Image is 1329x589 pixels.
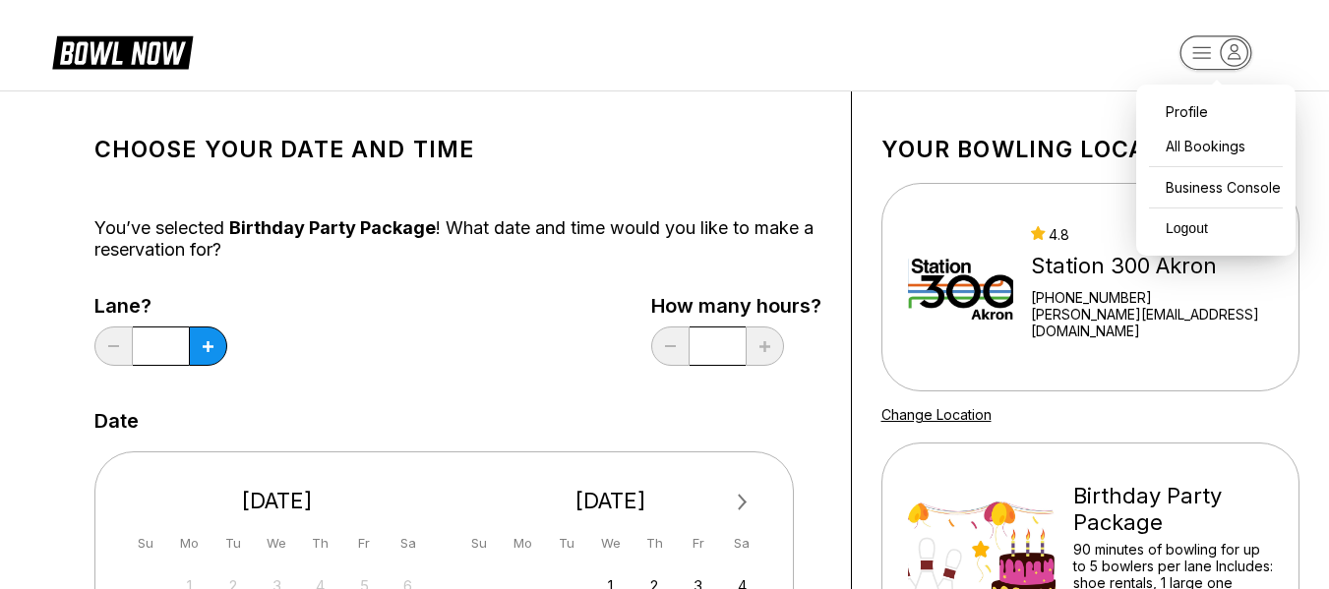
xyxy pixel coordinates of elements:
div: Fr [351,530,378,557]
button: Next Month [727,487,758,518]
label: Date [94,410,139,432]
label: How many hours? [651,295,821,317]
a: Change Location [881,406,992,423]
button: Logout [1146,211,1213,246]
div: [DATE] [125,488,430,514]
div: We [597,530,624,557]
div: Sa [394,530,421,557]
div: We [264,530,290,557]
div: [DATE] [458,488,763,514]
div: 4.8 [1031,226,1273,243]
div: Fr [685,530,711,557]
div: Tu [219,530,246,557]
img: Station 300 Akron [908,213,1013,361]
a: All Bookings [1146,129,1286,163]
label: Lane? [94,295,227,317]
div: You’ve selected ! What date and time would you like to make a reservation for? [94,217,821,261]
div: Mo [176,530,203,557]
div: [PHONE_NUMBER] [1031,289,1273,306]
div: Su [132,530,158,557]
a: Profile [1146,94,1286,129]
div: Tu [554,530,580,557]
div: Birthday Party Package [1073,483,1273,536]
a: [PERSON_NAME][EMAIL_ADDRESS][DOMAIN_NAME] [1031,306,1273,339]
div: Mo [510,530,536,557]
div: Th [307,530,333,557]
div: Sa [729,530,755,557]
div: Su [466,530,493,557]
h1: Your bowling location [881,136,1299,163]
div: Station 300 Akron [1031,253,1273,279]
span: Birthday Party Package [229,217,436,238]
h1: Choose your Date and time [94,136,821,163]
div: Th [641,530,668,557]
a: Business Console [1146,170,1286,205]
